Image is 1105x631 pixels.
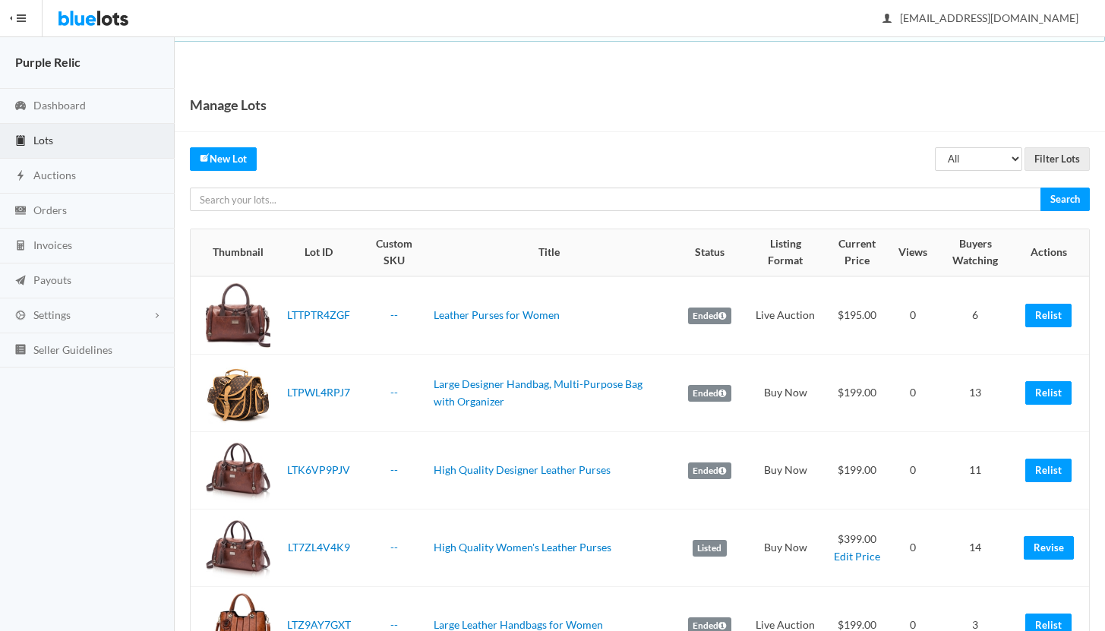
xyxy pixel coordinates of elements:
td: Buy Now [749,510,822,587]
th: Status [671,229,749,276]
label: Ended [688,385,731,402]
th: Thumbnail [191,229,276,276]
td: 14 [933,510,1018,587]
td: $195.00 [822,276,892,355]
a: -- [390,308,398,321]
a: -- [390,386,398,399]
span: Payouts [33,273,71,286]
span: Auctions [33,169,76,181]
ion-icon: create [200,153,210,162]
a: -- [390,463,398,476]
td: $199.00 [822,355,892,432]
input: Filter Lots [1024,147,1090,171]
a: High Quality Women's Leather Purses [434,541,611,554]
a: -- [390,541,398,554]
td: $199.00 [822,432,892,510]
a: Relist [1025,304,1072,327]
span: Settings [33,308,71,321]
a: Large Leather Handbags for Women [434,618,603,631]
label: Ended [688,308,731,324]
ion-icon: cash [13,204,28,219]
td: 13 [933,355,1018,432]
td: Buy Now [749,355,822,432]
ion-icon: calculator [13,239,28,254]
ion-icon: flash [13,169,28,184]
a: LT7ZL4V4K9 [288,541,350,554]
a: Large Designer Handbag, Multi-Purpose Bag with Organizer [434,377,642,408]
span: Orders [33,203,67,216]
td: Live Auction [749,276,822,355]
td: 6 [933,276,1018,355]
a: Revise [1024,536,1074,560]
td: Buy Now [749,432,822,510]
a: createNew Lot [190,147,257,171]
td: 0 [892,510,933,587]
span: Dashboard [33,99,86,112]
a: High Quality Designer Leather Purses [434,463,611,476]
a: Edit Price [834,550,880,563]
a: LTPWL4RPJ7 [287,386,350,399]
th: Actions [1018,229,1089,276]
span: Invoices [33,238,72,251]
input: Search [1040,188,1090,211]
a: LTTPTR4ZGF [287,308,350,321]
td: 0 [892,276,933,355]
a: LTK6VP9PJV [287,463,350,476]
span: [EMAIL_ADDRESS][DOMAIN_NAME] [883,11,1078,24]
th: Current Price [822,229,892,276]
th: Views [892,229,933,276]
td: $399.00 [822,510,892,587]
span: Seller Guidelines [33,343,112,356]
ion-icon: list box [13,343,28,358]
a: Relist [1025,381,1072,405]
th: Listing Format [749,229,822,276]
th: Custom SKU [361,229,428,276]
ion-icon: person [879,12,895,27]
span: Lots [33,134,53,147]
a: Leather Purses for Women [434,308,560,321]
td: 0 [892,355,933,432]
ion-icon: speedometer [13,99,28,114]
th: Title [428,229,671,276]
label: Listed [693,540,727,557]
td: 0 [892,432,933,510]
ion-icon: paper plane [13,274,28,289]
th: Buyers Watching [933,229,1018,276]
ion-icon: cog [13,309,28,323]
td: 11 [933,432,1018,510]
h1: Manage Lots [190,93,267,116]
ion-icon: clipboard [13,134,28,149]
a: Relist [1025,459,1072,482]
strong: Purple Relic [15,55,81,69]
label: Ended [688,462,731,479]
a: -- [390,618,398,631]
a: LTZ9AY7GXT [287,618,351,631]
th: Lot ID [276,229,361,276]
input: Search your lots... [190,188,1041,211]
